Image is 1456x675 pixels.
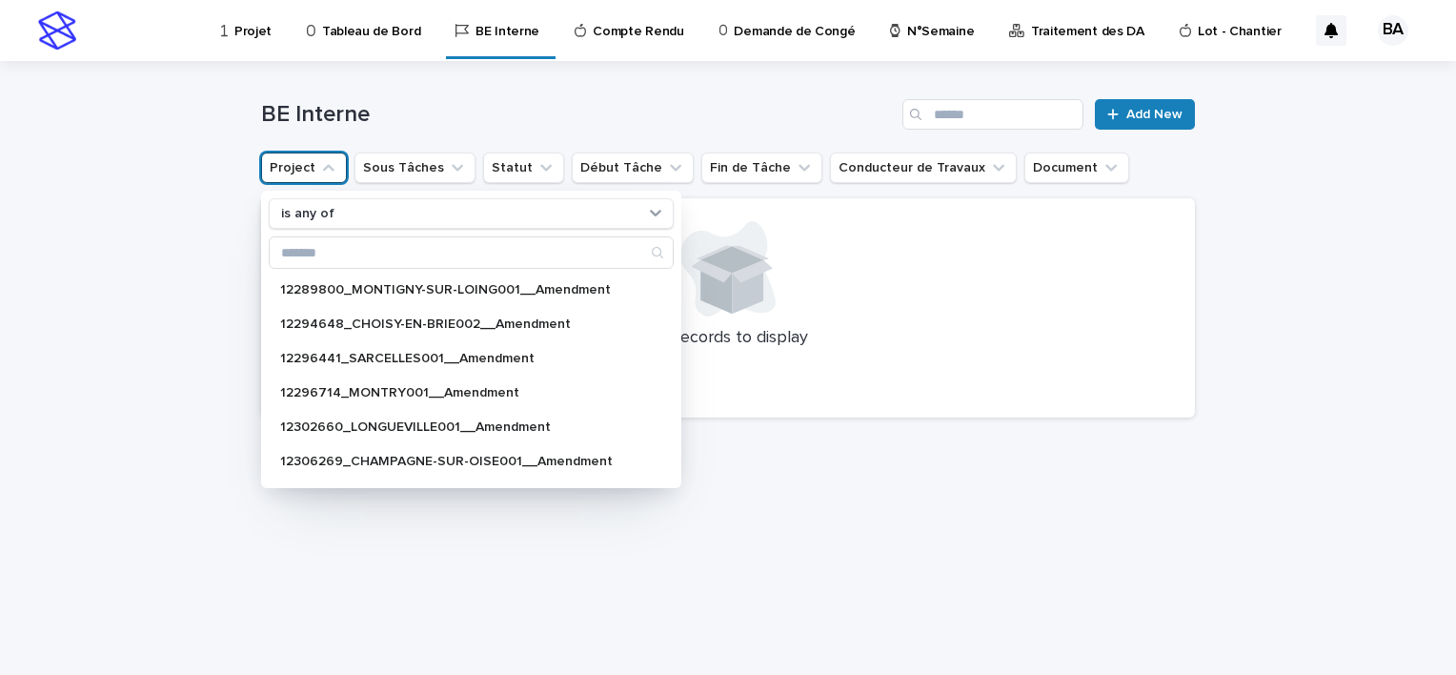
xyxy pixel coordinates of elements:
div: Search [269,236,674,269]
p: 12296714_MONTRY001__Amendment [280,386,643,399]
a: Add New [1095,99,1195,130]
button: Fin de Tâche [701,153,822,183]
p: No records to display [284,328,1172,349]
input: Search [270,237,673,268]
button: Statut [483,153,564,183]
p: 12296441_SARCELLES001__Amendment [280,352,643,365]
button: Début Tâche [572,153,694,183]
p: is any of [281,206,334,222]
button: Sous Tâches [354,153,475,183]
p: 12306269_CHAMPAGNE-SUR-OISE001__Amendment [280,455,643,468]
img: stacker-logo-s-only.png [38,11,76,50]
span: Add New [1126,108,1183,121]
button: Conducteur de Travaux [830,153,1017,183]
input: Search [902,99,1083,130]
button: Document [1024,153,1129,183]
button: Project [261,153,347,183]
p: 12294648_CHOISY-EN-BRIE002__Amendment [280,317,643,331]
p: 12289800_MONTIGNY-SUR-LOING001__Amendment [280,283,643,297]
h1: BE Interne [261,101,895,129]
div: BA [1378,15,1408,46]
p: 12302660_LONGUEVILLE001__Amendment [280,420,643,434]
